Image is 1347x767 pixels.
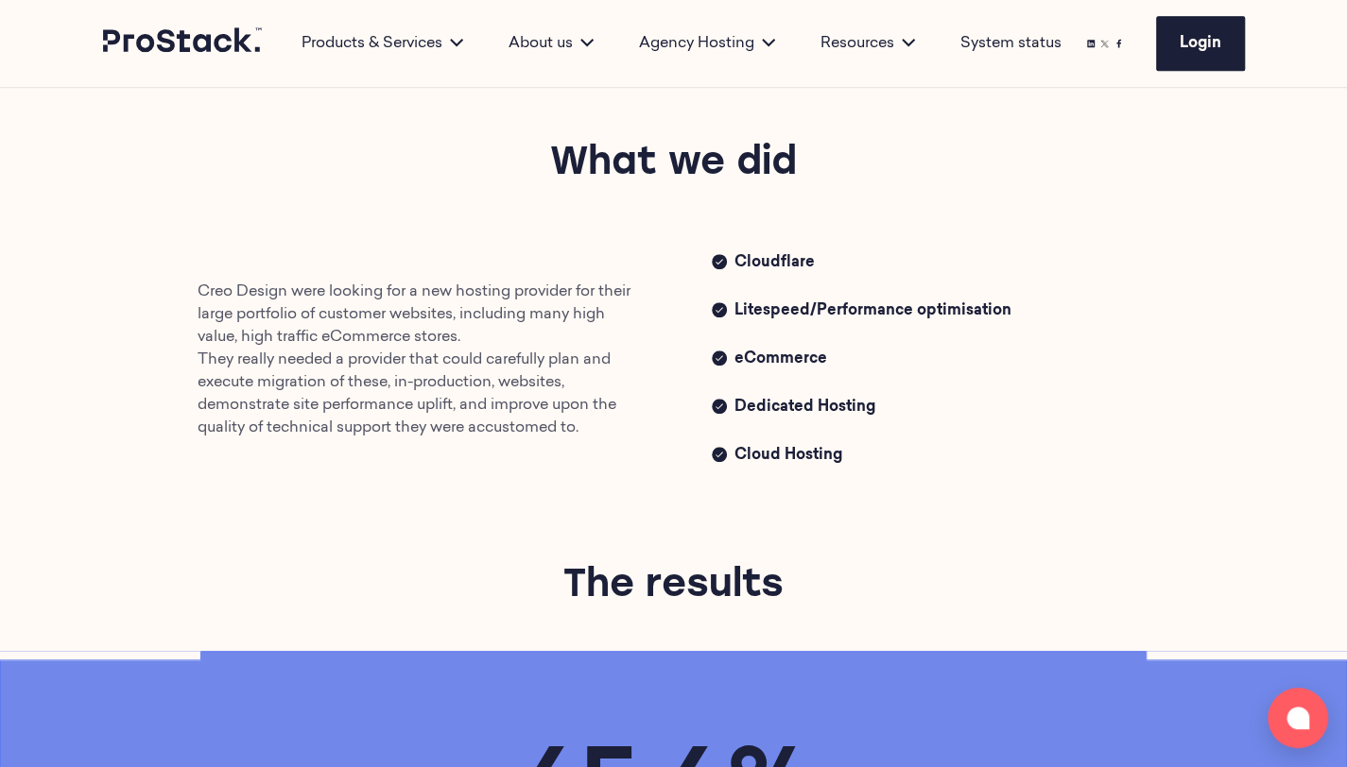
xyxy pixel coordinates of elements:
span: Litespeed/Performance optimisation [734,299,1150,325]
a: System status [960,32,1062,55]
div: Resources [798,32,938,55]
a: Login [1156,16,1245,71]
h2: The results [331,560,1016,613]
p: Creo Design were looking for a new hosting provider for their large portfolio of customer website... [198,281,636,349]
span: eCommerce [734,348,1150,373]
div: Products & Services [279,32,486,55]
h2: What we did [263,138,1085,191]
div: About us [486,32,616,55]
span: Cloudflare [734,251,1150,277]
div: Agency Hosting [616,32,798,55]
p: They really needed a provider that could carefully plan and execute migration of these, in-produc... [198,349,636,439]
span: Cloud Hosting [734,444,1150,469]
span: Dedicated Hosting [734,396,1150,421]
button: Open chat window [1268,688,1328,748]
a: Prostack logo [103,27,264,60]
span: Login [1180,36,1221,51]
